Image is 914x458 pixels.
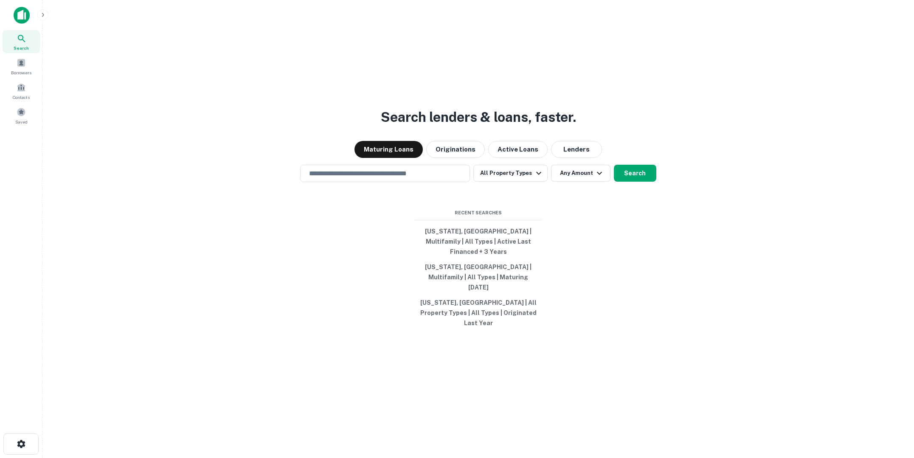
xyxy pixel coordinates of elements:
img: capitalize-icon.png [14,7,30,24]
button: [US_STATE], [GEOGRAPHIC_DATA] | Multifamily | All Types | Active Last Financed + 3 Years [415,224,542,259]
a: Search [3,30,40,53]
button: Maturing Loans [354,141,423,158]
span: Contacts [13,94,30,101]
button: All Property Types [473,165,547,182]
a: Borrowers [3,55,40,78]
span: Borrowers [11,69,31,76]
button: [US_STATE], [GEOGRAPHIC_DATA] | Multifamily | All Types | Maturing [DATE] [415,259,542,295]
h3: Search lenders & loans, faster. [381,107,576,127]
iframe: Chat Widget [872,390,914,431]
a: Saved [3,104,40,127]
a: Contacts [3,79,40,102]
span: Search [14,45,29,51]
button: [US_STATE], [GEOGRAPHIC_DATA] | All Property Types | All Types | Originated Last Year [415,295,542,331]
button: Search [614,165,656,182]
button: Active Loans [488,141,548,158]
button: Any Amount [551,165,610,182]
span: Saved [15,118,28,125]
span: Recent Searches [415,209,542,216]
button: Originations [426,141,485,158]
button: Lenders [551,141,602,158]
